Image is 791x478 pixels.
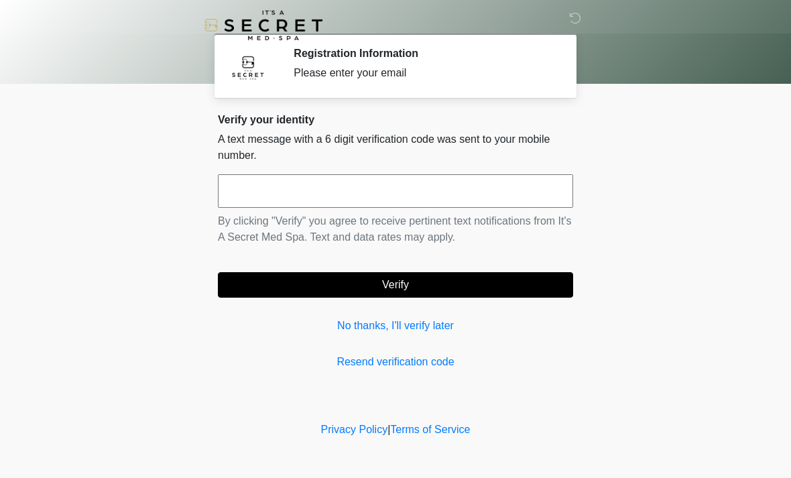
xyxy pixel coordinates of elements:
[218,113,573,126] h2: Verify your identity
[218,318,573,334] a: No thanks, I'll verify later
[294,65,553,81] div: Please enter your email
[390,424,470,435] a: Terms of Service
[218,131,573,164] p: A text message with a 6 digit verification code was sent to your mobile number.
[218,354,573,370] a: Resend verification code
[218,213,573,245] p: By clicking "Verify" you agree to receive pertinent text notifications from It's A Secret Med Spa...
[294,47,553,60] h2: Registration Information
[204,10,322,40] img: It's A Secret Med Spa Logo
[228,47,268,87] img: Agent Avatar
[387,424,390,435] a: |
[321,424,388,435] a: Privacy Policy
[218,272,573,298] button: Verify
